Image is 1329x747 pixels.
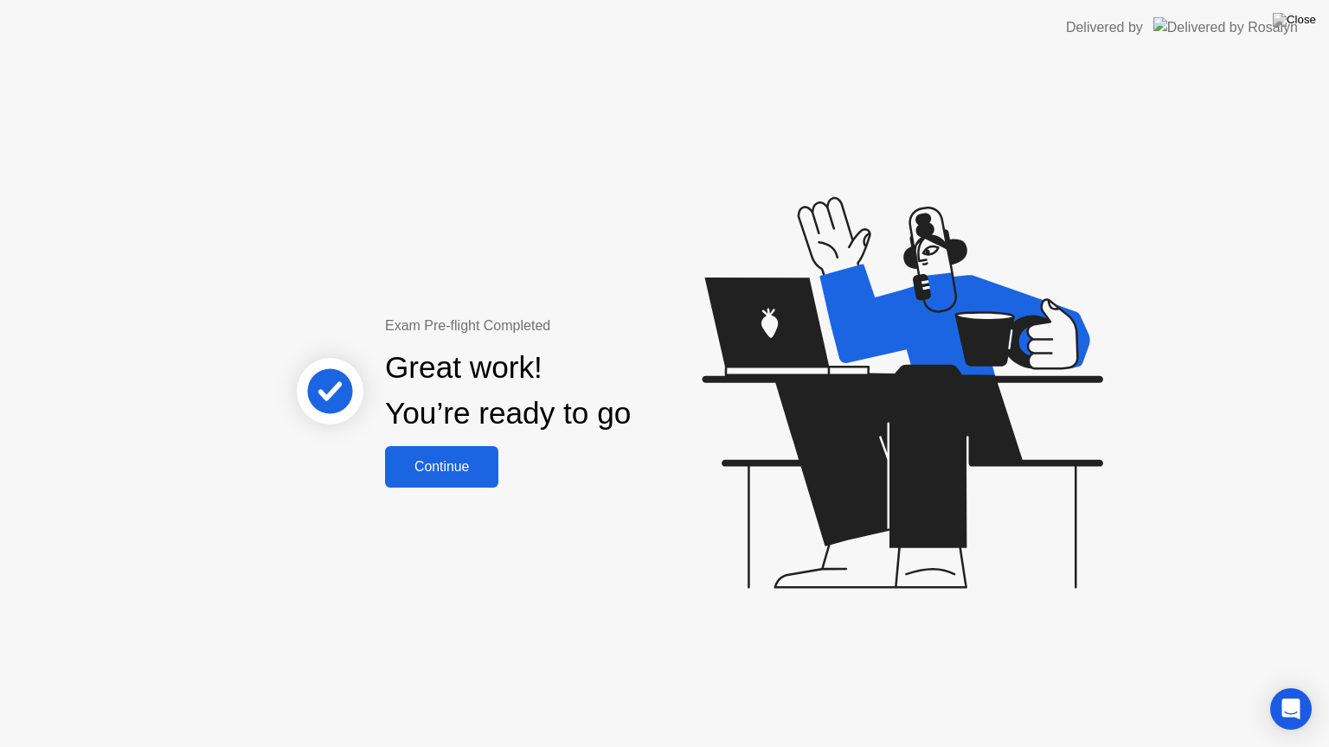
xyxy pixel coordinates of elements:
[385,316,742,336] div: Exam Pre-flight Completed
[385,345,631,437] div: Great work! You’re ready to go
[1273,13,1316,27] img: Close
[1066,17,1143,38] div: Delivered by
[385,446,498,488] button: Continue
[1153,17,1298,37] img: Delivered by Rosalyn
[1270,688,1312,730] div: Open Intercom Messenger
[390,459,493,475] div: Continue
